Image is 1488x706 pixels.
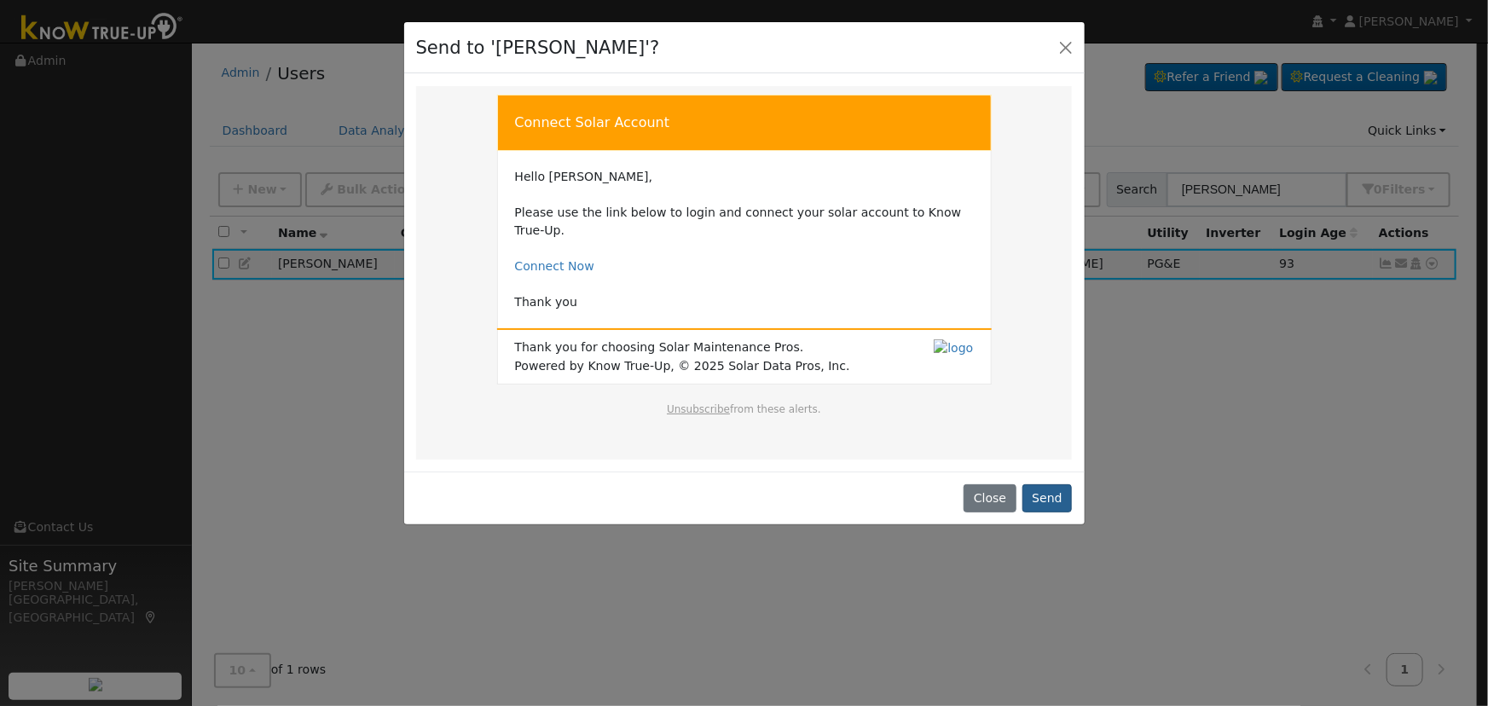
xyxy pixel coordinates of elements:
[416,34,660,61] h4: Send to '[PERSON_NAME]'?
[1054,35,1078,59] button: Close
[667,403,730,415] a: Unsubscribe
[934,339,973,357] img: logo
[515,168,974,312] td: Hello [PERSON_NAME], Please use the link below to login and connect your solar account to Know Tr...
[514,402,975,434] td: from these alerts.
[515,259,594,273] a: Connect Now
[964,484,1016,513] button: Close
[497,95,991,150] td: Connect Solar Account
[1022,484,1073,513] button: Send
[515,339,850,374] span: Thank you for choosing Solar Maintenance Pros. Powered by Know True-Up, © 2025 Solar Data Pros, Inc.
